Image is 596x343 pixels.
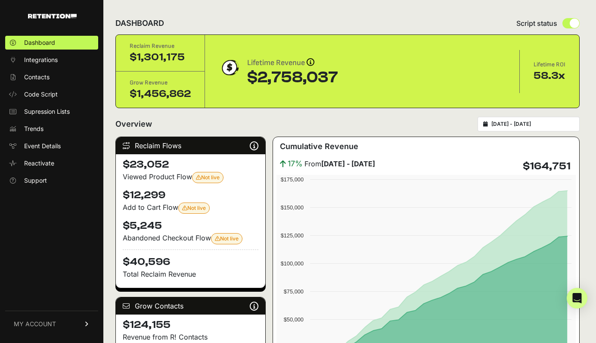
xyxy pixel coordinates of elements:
span: From [304,159,375,169]
text: $100,000 [280,260,303,267]
div: Add to Cart Flow [123,202,258,214]
div: Viewed Product Flow [123,171,258,183]
a: Support [5,174,98,187]
span: MY ACCOUNT [14,320,56,328]
span: Script status [516,18,557,28]
img: Retention.com [28,14,77,19]
span: Integrations [24,56,58,64]
a: Event Details [5,139,98,153]
span: 17% [288,158,303,170]
text: $175,000 [280,176,303,183]
h4: $5,245 [123,219,258,233]
div: Grow Contacts [116,297,265,315]
div: Lifetime ROI [534,60,565,69]
h4: $23,052 [123,158,258,171]
p: Revenue from R! Contacts [123,332,258,342]
span: Event Details [24,142,61,150]
div: $1,301,175 [130,50,191,64]
strong: [DATE] - [DATE] [321,159,375,168]
p: Total Reclaim Revenue [123,269,258,279]
span: Not live [215,235,239,242]
div: Lifetime Revenue [247,57,338,69]
a: MY ACCOUNT [5,311,98,337]
div: Abandoned Checkout Flow [123,233,258,244]
span: Reactivate [24,159,54,168]
a: Supression Lists [5,105,98,118]
a: Reactivate [5,156,98,170]
h4: $164,751 [523,159,571,173]
span: Trends [24,125,43,133]
div: $2,758,037 [247,69,338,86]
text: $150,000 [280,204,303,211]
div: Grow Revenue [130,78,191,87]
h3: Cumulative Revenue [280,140,358,153]
a: Code Script [5,87,98,101]
a: Trends [5,122,98,136]
text: $75,000 [283,288,303,295]
h4: $40,596 [123,249,258,269]
h4: $124,155 [123,318,258,332]
h4: $12,299 [123,188,258,202]
div: $1,456,862 [130,87,191,101]
img: dollar-coin-05c43ed7efb7bc0c12610022525b4bbbb207c7efeef5aecc26f025e68dcafac9.png [219,57,240,78]
span: Not live [196,174,220,181]
text: $125,000 [280,232,303,239]
span: Supression Lists [24,107,70,116]
a: Integrations [5,53,98,67]
span: Code Script [24,90,58,99]
span: Not live [182,205,206,211]
text: $50,000 [283,316,303,323]
div: Reclaim Flows [116,137,265,154]
h2: Overview [115,118,152,130]
span: Dashboard [24,38,55,47]
div: 58.3x [534,69,565,83]
a: Contacts [5,70,98,84]
div: Reclaim Revenue [130,42,191,50]
div: Open Intercom Messenger [567,288,587,309]
h2: DASHBOARD [115,17,164,29]
a: Dashboard [5,36,98,50]
span: Contacts [24,73,50,81]
span: Support [24,176,47,185]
